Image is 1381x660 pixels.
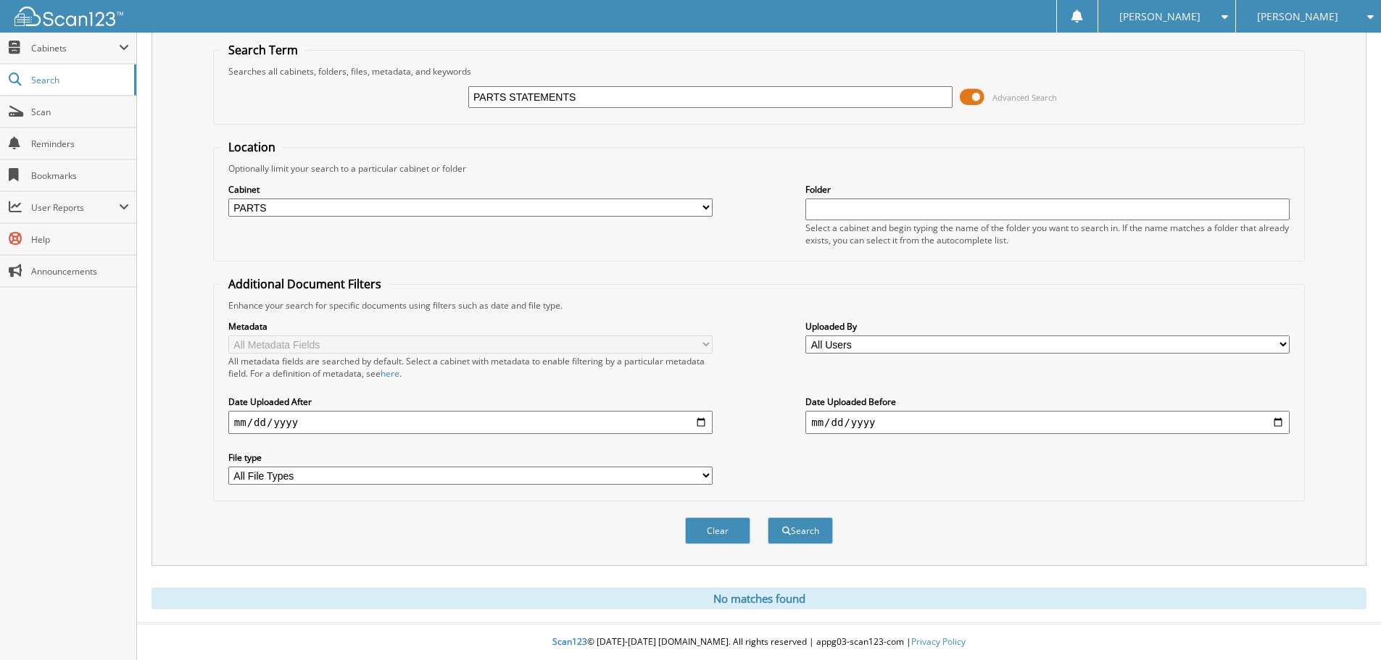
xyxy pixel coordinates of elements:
[31,106,129,118] span: Scan
[31,170,129,182] span: Bookmarks
[221,162,1297,175] div: Optionally limit your search to a particular cabinet or folder
[1309,590,1381,660] iframe: Chat Widget
[31,74,127,86] span: Search
[805,320,1290,333] label: Uploaded By
[1257,12,1338,21] span: [PERSON_NAME]
[805,222,1290,246] div: Select a cabinet and begin typing the name of the folder you want to search in. If the name match...
[31,42,119,54] span: Cabinets
[152,588,1367,609] div: No matches found
[911,635,966,648] a: Privacy Policy
[552,635,587,648] span: Scan123
[685,517,750,544] button: Clear
[31,233,129,246] span: Help
[805,183,1290,196] label: Folder
[221,65,1297,78] div: Searches all cabinets, folders, files, metadata, and keywords
[31,138,129,150] span: Reminders
[228,320,713,333] label: Metadata
[228,183,713,196] label: Cabinet
[228,451,713,464] label: File type
[381,367,399,380] a: here
[992,92,1057,103] span: Advanced Search
[31,201,119,214] span: User Reports
[228,411,713,434] input: start
[805,411,1290,434] input: end
[228,396,713,408] label: Date Uploaded After
[228,355,713,380] div: All metadata fields are searched by default. Select a cabinet with metadata to enable filtering b...
[137,625,1381,660] div: © [DATE]-[DATE] [DOMAIN_NAME]. All rights reserved | appg03-scan123-com |
[221,276,389,292] legend: Additional Document Filters
[768,517,833,544] button: Search
[31,265,129,277] span: Announcements
[221,139,283,155] legend: Location
[221,42,305,58] legend: Search Term
[1119,12,1200,21] span: [PERSON_NAME]
[14,7,123,26] img: scan123-logo-white.svg
[805,396,1290,408] label: Date Uploaded Before
[221,299,1297,312] div: Enhance your search for specific documents using filters such as date and file type.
